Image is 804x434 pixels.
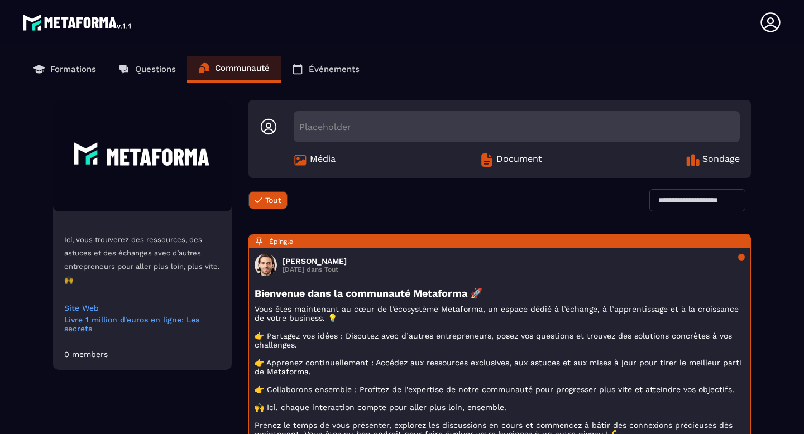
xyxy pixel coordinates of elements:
div: Placeholder [294,111,740,142]
a: Formations [22,56,107,83]
a: Livre 1 million d'euros en ligne: Les secrets [64,315,221,333]
span: Média [310,153,336,167]
span: Épinglé [269,238,293,245]
a: Communauté [187,56,281,83]
p: Ici, vous trouverez des ressources, des astuces et des échanges avec d’autres entrepreneurs pour ... [64,233,221,287]
a: Questions [107,56,187,83]
img: logo [22,11,133,33]
span: Sondage [702,153,740,167]
h3: [PERSON_NAME] [283,257,347,266]
img: Community background [53,100,232,211]
p: Questions [135,64,176,74]
div: 0 members [64,350,108,359]
span: Tout [265,196,281,205]
a: Événements [281,56,371,83]
p: [DATE] dans Tout [283,266,347,273]
p: Formations [50,64,96,74]
p: Communauté [215,63,270,73]
p: Événements [309,64,360,74]
span: Document [496,153,542,167]
a: Site Web [64,303,221,312]
h3: Bienvenue dans la communauté Metaforma 🚀 [255,287,745,299]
